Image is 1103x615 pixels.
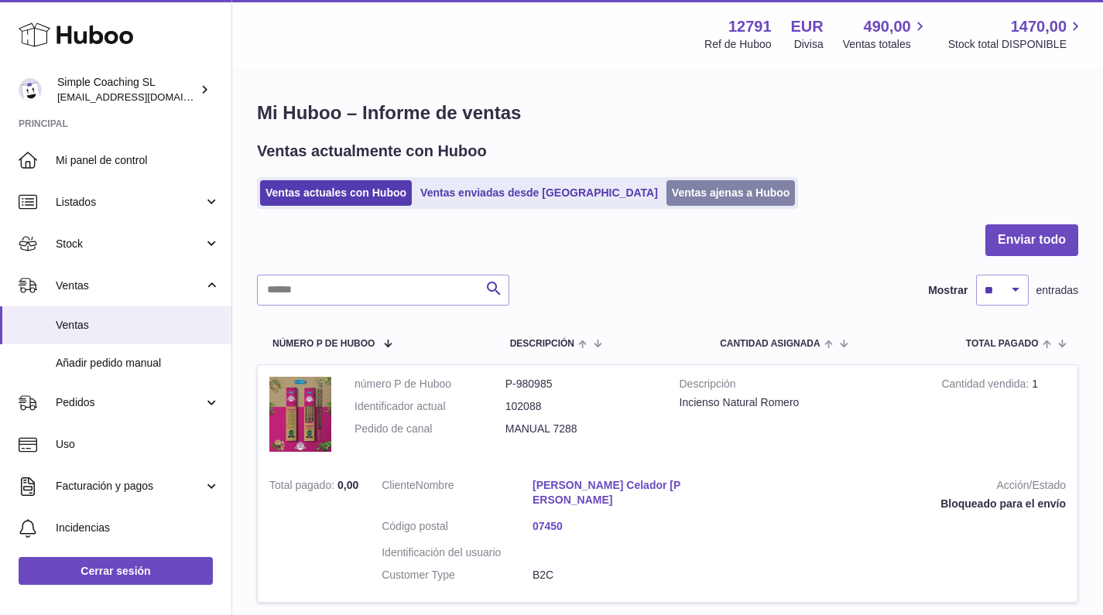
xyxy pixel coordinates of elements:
a: Cerrar sesión [19,557,213,585]
span: 1470,00 [1011,16,1067,37]
div: Divisa [794,37,824,52]
span: Listados [56,195,204,210]
dd: B2C [533,568,683,583]
img: info@simplecoaching.es [19,78,42,101]
dd: MANUAL 7288 [505,422,656,436]
strong: Acción/Estado [707,478,1066,497]
span: Cliente [382,479,416,491]
a: Ventas enviadas desde [GEOGRAPHIC_DATA] [415,180,663,206]
a: Ventas ajenas a Huboo [666,180,796,206]
a: [PERSON_NAME] Celador [PERSON_NAME] [533,478,683,507]
dd: P-980985 [505,377,656,391]
dt: Código postal [382,519,533,538]
span: Ventas [56,278,204,293]
span: Stock [56,237,204,251]
span: Cantidad ASIGNADA [720,339,820,349]
span: [EMAIL_ADDRESS][DOMAIN_NAME] [57,91,228,103]
td: 1 [930,365,1077,467]
span: Ventas [56,318,220,333]
span: Pedidos [56,395,204,410]
span: Facturación y pagos [56,479,204,494]
dt: número P de Huboo [355,377,505,391]
div: Simple Coaching SL [57,75,197,104]
dt: Pedido de canal [355,422,505,436]
span: Descripción [510,339,574,349]
strong: Descripción [680,377,919,395]
dt: Customer Type [382,568,533,583]
img: incienso-natural-romero-ullas.jpg [269,377,331,452]
span: entradas [1036,283,1078,298]
a: 1470,00 Stock total DISPONIBLE [948,16,1084,52]
span: Total pagado [966,339,1039,349]
strong: Cantidad vendida [941,378,1032,394]
label: Mostrar [928,283,968,298]
span: Añadir pedido manual [56,356,220,371]
span: Ventas totales [843,37,929,52]
a: Ventas actuales con Huboo [260,180,412,206]
div: Incienso Natural Romero [680,395,919,410]
span: número P de Huboo [272,339,375,349]
dt: Nombre [382,478,533,511]
strong: Total pagado [269,479,337,495]
h2: Ventas actualmente con Huboo [257,141,487,162]
span: Stock total DISPONIBLE [948,37,1084,52]
dd: 102088 [505,399,656,414]
dt: Identificador actual [355,399,505,414]
span: Incidencias [56,521,220,535]
div: Ref de Huboo [704,37,771,52]
div: Bloqueado para el envío [707,497,1066,511]
span: 490,00 [864,16,911,37]
h1: Mi Huboo – Informe de ventas [257,101,1078,125]
span: Mi panel de control [56,153,220,168]
a: 490,00 Ventas totales [843,16,929,52]
a: 07450 [533,519,683,534]
span: 0,00 [337,479,358,491]
strong: EUR [791,16,824,37]
span: Uso [56,437,220,452]
strong: 12791 [728,16,772,37]
button: Enviar todo [985,224,1078,256]
dt: Identificación del usuario [382,545,533,560]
